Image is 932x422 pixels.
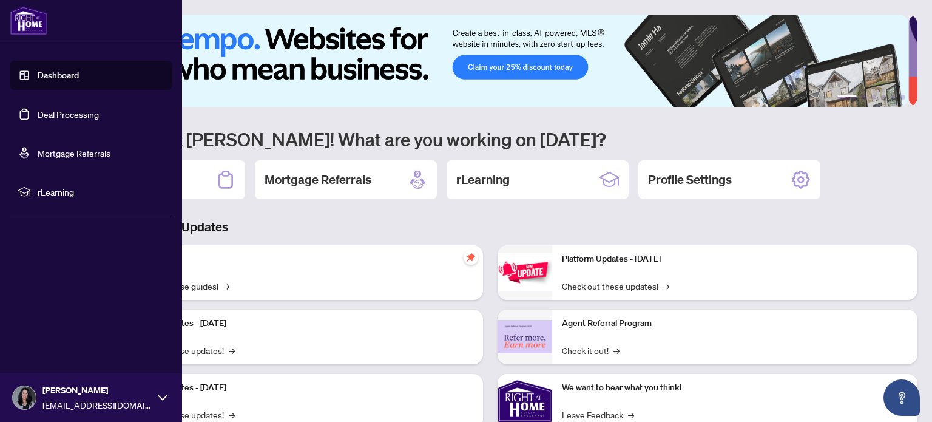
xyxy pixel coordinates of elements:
[38,109,99,120] a: Deal Processing
[13,386,36,409] img: Profile Icon
[663,279,669,293] span: →
[562,381,908,395] p: We want to hear what you think!
[223,279,229,293] span: →
[63,128,917,151] h1: Welcome back [PERSON_NAME]! What are you working on [DATE]?
[456,171,510,188] h2: rLearning
[38,148,110,158] a: Mortgage Referrals
[42,384,152,397] span: [PERSON_NAME]
[648,171,732,188] h2: Profile Settings
[562,408,634,421] a: Leave Feedback→
[498,253,552,291] img: Platform Updates - June 23, 2025
[10,6,47,35] img: logo
[881,95,886,100] button: 4
[900,95,905,100] button: 6
[38,70,79,81] a: Dashboard
[871,95,876,100] button: 3
[38,185,164,199] span: rLearning
[229,408,235,421] span: →
[229,344,235,357] span: →
[562,317,908,330] p: Agent Referral Program
[891,95,896,100] button: 5
[63,219,917,236] h3: Brokerage & Industry Updates
[127,381,473,395] p: Platform Updates - [DATE]
[613,344,620,357] span: →
[498,320,552,353] img: Agent Referral Program
[562,253,908,266] p: Platform Updates - [DATE]
[628,408,634,421] span: →
[862,95,866,100] button: 2
[464,250,478,265] span: pushpin
[63,15,908,107] img: Slide 0
[562,279,669,293] a: Check out these updates!→
[42,398,152,412] span: [EMAIL_ADDRESS][DOMAIN_NAME]
[265,171,371,188] h2: Mortgage Referrals
[127,317,473,330] p: Platform Updates - [DATE]
[127,253,473,266] p: Self-Help
[562,344,620,357] a: Check it out!→
[837,95,857,100] button: 1
[883,379,920,416] button: Open asap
